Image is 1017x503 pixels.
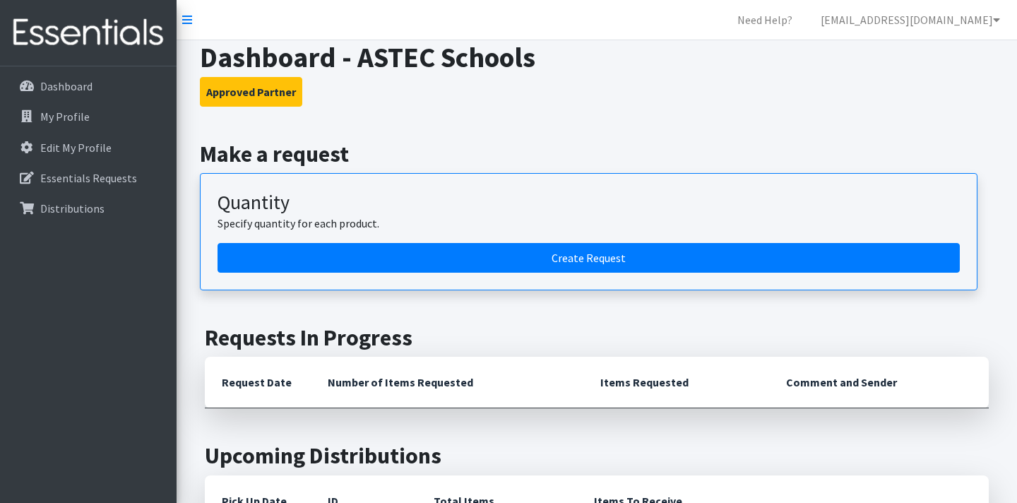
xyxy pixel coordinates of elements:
[809,6,1011,34] a: [EMAIL_ADDRESS][DOMAIN_NAME]
[218,191,960,215] h3: Quantity
[6,134,171,162] a: Edit My Profile
[6,9,171,57] img: HumanEssentials
[6,194,171,223] a: Distributions
[218,215,960,232] p: Specify quantity for each product.
[40,201,105,215] p: Distributions
[6,102,171,131] a: My Profile
[40,79,93,93] p: Dashboard
[726,6,804,34] a: Need Help?
[205,324,989,351] h2: Requests In Progress
[6,72,171,100] a: Dashboard
[583,357,769,408] th: Items Requested
[40,171,137,185] p: Essentials Requests
[200,40,994,74] h1: Dashboard - ASTEC Schools
[40,141,112,155] p: Edit My Profile
[40,110,90,124] p: My Profile
[200,77,302,107] button: Approved Partner
[218,243,960,273] a: Create a request by quantity
[311,357,583,408] th: Number of Items Requested
[769,357,989,408] th: Comment and Sender
[200,141,994,167] h2: Make a request
[205,442,989,469] h2: Upcoming Distributions
[6,164,171,192] a: Essentials Requests
[205,357,311,408] th: Request Date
